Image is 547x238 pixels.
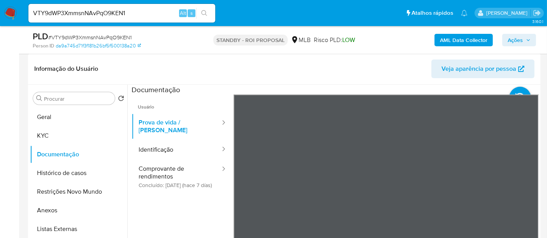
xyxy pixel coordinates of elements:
[118,95,124,104] button: Retornar ao pedido padrão
[28,8,215,18] input: Pesquise usuários ou casos...
[486,9,530,17] p: erico.trevizan@mercadopago.com.br
[180,9,186,17] span: Alt
[30,108,127,126] button: Geral
[30,201,127,220] button: Anexos
[314,36,355,44] span: Risco PLD:
[291,36,311,44] div: MLB
[30,145,127,164] button: Documentação
[342,35,355,44] span: LOW
[30,164,127,182] button: Histórico de casos
[33,42,54,49] b: Person ID
[502,34,536,46] button: Ações
[30,126,127,145] button: KYC
[33,30,48,42] b: PLD
[56,42,141,49] a: da9a745d71f3f181b26bf5f500138a20
[213,35,288,45] p: STANDBY - ROI PROPOSAL
[30,182,127,201] button: Restrições Novo Mundo
[508,34,523,46] span: Ações
[431,59,535,78] button: Veja aparência por pessoa
[48,33,132,41] span: # VTY9dWP3XmmsnNAvPqO9KEN1
[461,10,468,16] a: Notificações
[190,9,193,17] span: s
[434,34,493,46] button: AML Data Collector
[532,18,543,24] span: 3.160.1
[44,95,112,102] input: Procurar
[533,9,541,17] a: Sair
[196,8,212,19] button: search-icon
[36,95,42,101] button: Procurar
[34,65,98,73] h1: Informação do Usuário
[412,9,453,17] span: Atalhos rápidos
[441,59,516,78] span: Veja aparência por pessoa
[440,34,487,46] b: AML Data Collector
